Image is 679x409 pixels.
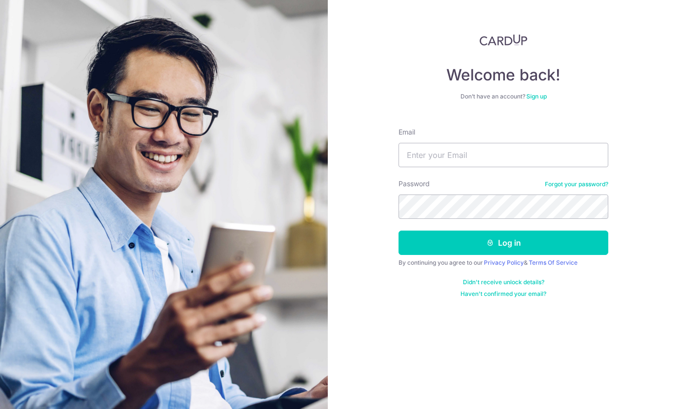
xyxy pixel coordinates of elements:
h4: Welcome back! [399,65,608,85]
img: CardUp Logo [479,34,527,46]
label: Email [399,127,415,137]
div: Don’t have an account? [399,93,608,100]
a: Haven't confirmed your email? [460,290,546,298]
button: Log in [399,231,608,255]
label: Password [399,179,430,189]
a: Terms Of Service [529,259,578,266]
a: Didn't receive unlock details? [463,278,544,286]
div: By continuing you agree to our & [399,259,608,267]
a: Sign up [526,93,547,100]
a: Privacy Policy [484,259,524,266]
input: Enter your Email [399,143,608,167]
a: Forgot your password? [545,180,608,188]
